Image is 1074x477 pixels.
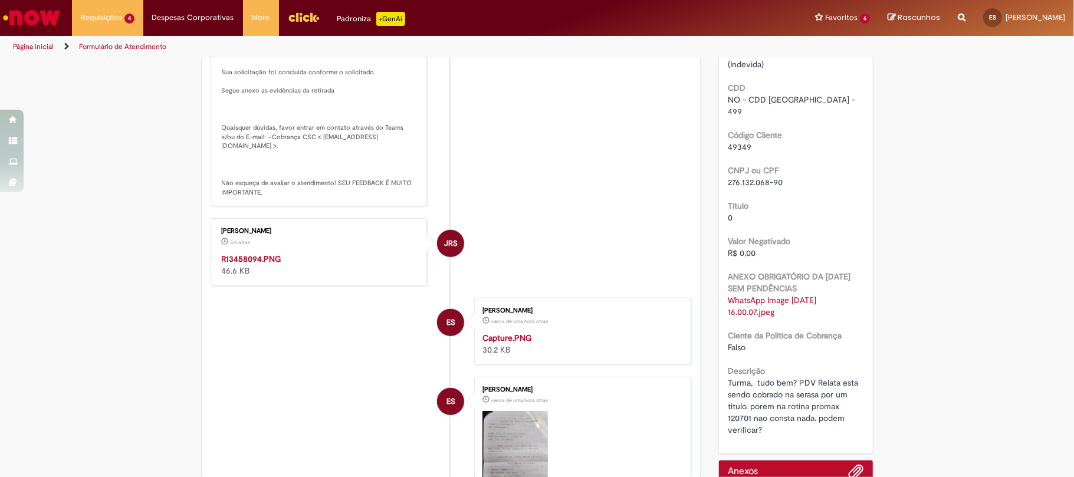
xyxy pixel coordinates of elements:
b: ANEXO OBRIGATÓRIO DA [DATE] SEM PENDÊNCIAS [728,271,850,294]
span: 6 [860,14,870,24]
time: 28/08/2025 14:06:52 [491,318,548,325]
span: JRS [444,229,458,258]
time: 28/08/2025 14:05:37 [491,397,548,404]
div: Padroniza [337,12,405,26]
span: More [252,12,270,24]
div: 30.2 KB [482,332,679,356]
span: 0 [728,212,733,223]
b: Código Cliente [728,130,782,140]
span: SERASA – Retirada de Negativação (Indevida) [728,47,858,70]
span: ES [446,387,455,416]
p: +GenAi [376,12,405,26]
div: Jackeline Renata Silva Dos Santos [437,230,464,257]
span: Falso [728,342,745,353]
img: click_logo_yellow_360x200.png [288,8,320,26]
a: Formulário de Atendimento [79,42,166,51]
div: 46.6 KB [222,253,418,277]
span: Favoritos [825,12,858,24]
a: R13458094.PNG [222,254,281,264]
b: Valor Negativado [728,236,790,246]
div: Ester Vitoria Goncalves Dos Santos [437,309,464,336]
span: 4 [124,14,134,24]
div: [PERSON_NAME] [222,228,418,235]
b: Título [728,200,748,211]
a: Página inicial [13,42,54,51]
b: Ciente da Política de Cobrança [728,330,842,341]
a: Rascunhos [888,12,940,24]
b: CNPJ ou CPF [728,165,779,176]
a: Capture.PNG [482,333,531,343]
span: 276.132.068-90 [728,177,783,187]
span: ES [446,308,455,337]
div: Ester Vitoria Goncalves Dos Santos [437,388,464,415]
span: Rascunhos [898,12,940,23]
a: Download de WhatsApp Image 2025-08-27 at 16.00.07.jpeg [728,295,819,317]
span: 5m atrás [231,239,251,246]
span: cerca de uma hora atrás [491,318,548,325]
b: Descrição [728,366,765,376]
div: [PERSON_NAME] [482,307,679,314]
span: Requisições [81,12,122,24]
ul: Trilhas de página [9,36,707,58]
span: [PERSON_NAME] [1006,12,1065,22]
span: Despesas Corporativas [152,12,234,24]
span: ES [989,14,996,21]
img: ServiceNow [1,6,62,29]
span: 49349 [728,142,751,152]
span: cerca de uma hora atrás [491,397,548,404]
span: R$ 0,00 [728,248,756,258]
b: CDD [728,83,745,93]
span: NO - CDD [GEOGRAPHIC_DATA] - 499 [728,94,858,117]
div: [PERSON_NAME] [482,386,679,393]
time: 28/08/2025 15:19:00 [231,239,251,246]
span: Turma, tudo bem? PDV Relata esta sendo cobrado na serasa por um titulo. porem na rotina promax 12... [728,377,860,435]
h2: Anexos [728,466,758,477]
